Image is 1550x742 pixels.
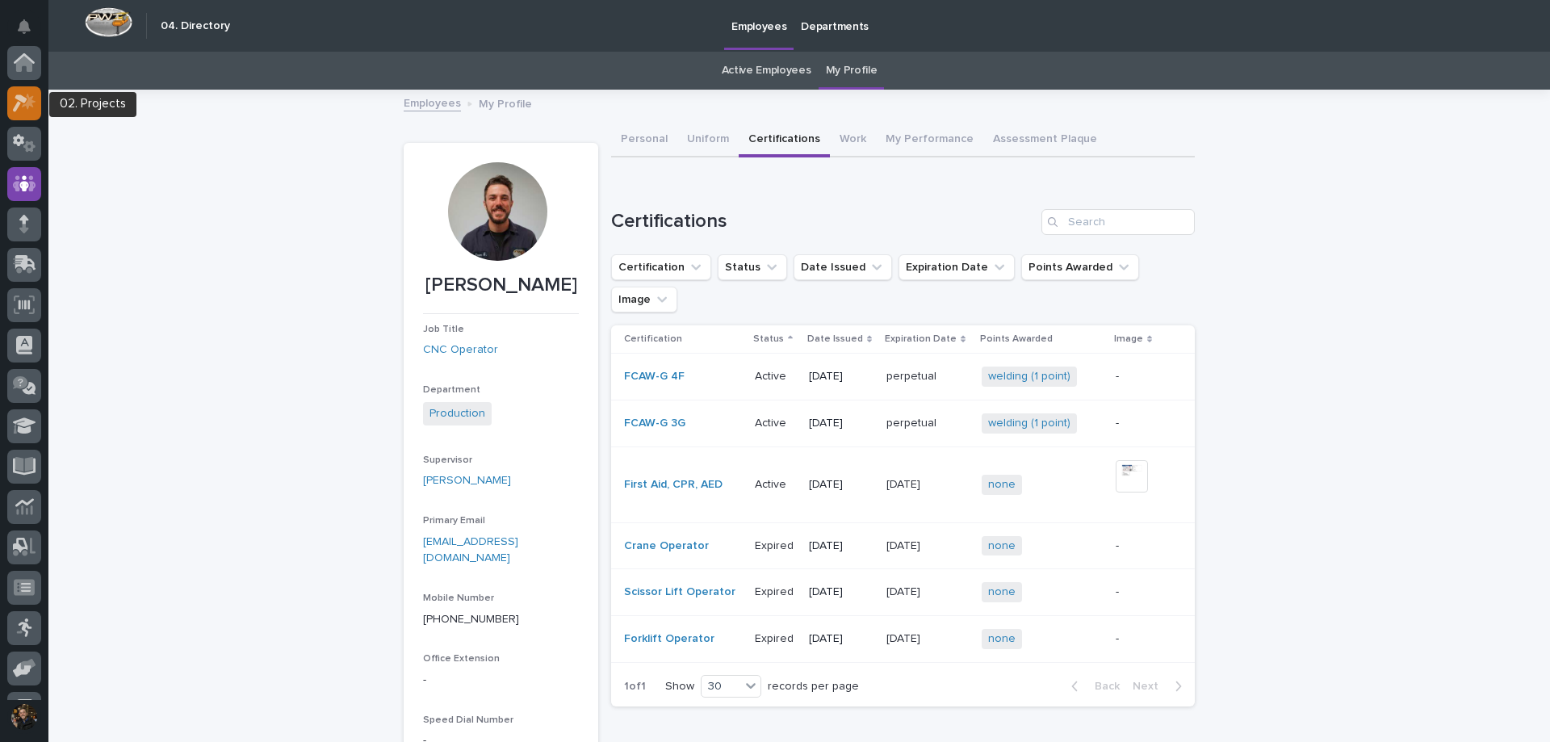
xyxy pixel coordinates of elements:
[753,330,784,348] p: Status
[161,19,230,33] h2: 04. Directory
[768,680,859,694] p: records per page
[980,330,1053,348] p: Points Awarded
[423,715,513,725] span: Speed Dial Number
[611,254,711,280] button: Certification
[423,342,498,358] a: CNC Operator
[1058,679,1126,694] button: Back
[809,478,874,492] p: [DATE]
[423,654,500,664] span: Office Extension
[809,370,874,384] p: [DATE]
[624,370,685,384] a: FCAW-G 4F
[755,367,790,384] p: Active
[1021,254,1139,280] button: Points Awarded
[755,475,790,492] p: Active
[479,94,532,111] p: My Profile
[423,274,579,297] p: [PERSON_NAME]
[826,52,878,90] a: My Profile
[423,385,480,395] span: Department
[611,667,659,706] p: 1 of 1
[722,52,811,90] a: Active Employees
[830,124,876,157] button: Work
[611,522,1195,569] tr: Crane Operator ExpiredExpired [DATE][DATE][DATE] none -
[7,700,41,734] button: users-avatar
[755,629,797,646] p: Expired
[755,582,797,599] p: Expired
[1116,417,1169,430] p: -
[404,93,461,111] a: Employees
[611,287,677,312] button: Image
[1114,330,1143,348] p: Image
[886,475,924,492] p: [DATE]
[1133,681,1168,692] span: Next
[886,582,924,599] p: [DATE]
[755,536,797,553] p: Expired
[988,417,1070,430] a: welding (1 point)
[624,539,709,553] a: Crane Operator
[624,330,682,348] p: Certification
[423,325,464,334] span: Job Title
[423,536,518,564] a: [EMAIL_ADDRESS][DOMAIN_NAME]
[611,446,1195,522] tr: First Aid, CPR, AED ActiveActive [DATE][DATE][DATE] none
[988,370,1070,384] a: welding (1 point)
[423,672,579,689] p: -
[611,569,1195,616] tr: Scissor Lift Operator ExpiredExpired [DATE][DATE][DATE] none -
[665,680,694,694] p: Show
[809,539,874,553] p: [DATE]
[885,330,957,348] p: Expiration Date
[624,417,685,430] a: FCAW-G 3G
[988,539,1016,553] a: none
[886,629,924,646] p: [DATE]
[1085,681,1120,692] span: Back
[876,124,983,157] button: My Performance
[755,413,790,430] p: Active
[423,516,485,526] span: Primary Email
[7,10,41,44] button: Notifications
[611,400,1195,446] tr: FCAW-G 3G ActiveActive [DATE]perpetualperpetual welding (1 point) -
[611,354,1195,400] tr: FCAW-G 4F ActiveActive [DATE]perpetualperpetual welding (1 point) -
[794,254,892,280] button: Date Issued
[988,478,1016,492] a: none
[611,124,677,157] button: Personal
[1116,370,1169,384] p: -
[809,417,874,430] p: [DATE]
[983,124,1107,157] button: Assessment Plaque
[899,254,1015,280] button: Expiration Date
[677,124,739,157] button: Uniform
[429,405,485,422] a: Production
[1041,209,1195,235] input: Search
[718,254,787,280] button: Status
[1116,585,1169,599] p: -
[886,367,940,384] p: perpetual
[1116,632,1169,646] p: -
[624,478,723,492] a: First Aid, CPR, AED
[809,632,874,646] p: [DATE]
[809,585,874,599] p: [DATE]
[423,472,511,489] a: [PERSON_NAME]
[423,593,494,603] span: Mobile Number
[886,536,924,553] p: [DATE]
[624,632,714,646] a: Forklift Operator
[886,413,940,430] p: perpetual
[1126,679,1195,694] button: Next
[624,585,735,599] a: Scissor Lift Operator
[611,210,1035,233] h1: Certifications
[1116,539,1169,553] p: -
[702,678,740,695] div: 30
[988,585,1016,599] a: none
[20,19,41,45] div: Notifications
[423,614,519,625] a: [PHONE_NUMBER]
[807,330,863,348] p: Date Issued
[739,124,830,157] button: Certifications
[988,632,1016,646] a: none
[423,455,472,465] span: Supervisor
[611,616,1195,663] tr: Forklift Operator ExpiredExpired [DATE][DATE][DATE] none -
[85,7,132,37] img: Workspace Logo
